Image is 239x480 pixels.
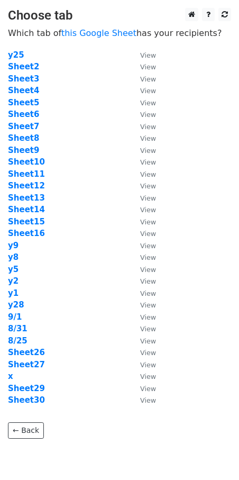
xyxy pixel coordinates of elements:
a: View [130,300,156,310]
a: Sheet15 [8,217,45,227]
a: View [130,348,156,357]
small: View [140,134,156,142]
small: View [140,325,156,333]
a: y1 [8,288,19,298]
a: View [130,312,156,322]
small: View [140,253,156,261]
a: View [130,372,156,381]
a: View [130,181,156,191]
small: View [140,301,156,309]
a: 8/31 [8,324,27,333]
small: View [140,230,156,238]
a: View [130,74,156,84]
small: View [140,349,156,357]
small: View [140,51,156,59]
a: Sheet2 [8,62,39,71]
a: Sheet11 [8,169,45,179]
a: View [130,205,156,214]
a: View [130,217,156,227]
strong: Sheet5 [8,98,39,107]
a: View [130,229,156,238]
a: Sheet14 [8,205,45,214]
strong: y25 [8,50,24,60]
a: Sheet16 [8,229,45,238]
a: View [130,324,156,333]
a: Sheet26 [8,348,45,357]
small: View [140,373,156,381]
a: Sheet10 [8,157,45,167]
a: Sheet3 [8,74,39,84]
a: this Google Sheet [61,28,136,38]
small: View [140,147,156,155]
small: View [140,218,156,226]
a: View [130,265,156,274]
small: View [140,242,156,250]
a: Sheet30 [8,395,45,405]
a: Sheet9 [8,146,39,155]
strong: y8 [8,252,19,262]
small: View [140,170,156,178]
a: Sheet13 [8,193,45,203]
a: y9 [8,241,19,250]
a: Sheet27 [8,360,45,369]
strong: y5 [8,265,19,274]
small: View [140,266,156,274]
small: View [140,123,156,131]
a: Sheet12 [8,181,45,191]
a: Sheet29 [8,384,45,393]
small: View [140,361,156,369]
a: y28 [8,300,24,310]
small: View [140,313,156,321]
small: View [140,63,156,71]
a: 8/25 [8,336,27,346]
small: View [140,111,156,119]
small: View [140,206,156,214]
a: View [130,157,156,167]
h3: Choose tab [8,8,231,23]
a: View [130,193,156,203]
a: View [130,252,156,262]
a: x [8,372,13,381]
small: View [140,396,156,404]
a: View [130,98,156,107]
a: Sheet6 [8,110,39,119]
small: View [140,158,156,166]
a: View [130,133,156,143]
a: View [130,110,156,119]
a: View [130,360,156,369]
a: Sheet4 [8,86,39,95]
strong: y2 [8,276,19,286]
small: View [140,75,156,83]
a: View [130,336,156,346]
small: View [140,87,156,95]
a: View [130,241,156,250]
small: View [140,337,156,345]
small: View [140,277,156,285]
a: Sheet8 [8,133,39,143]
small: View [140,385,156,393]
small: View [140,289,156,297]
a: Sheet7 [8,122,39,131]
a: 9/1 [8,312,22,322]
